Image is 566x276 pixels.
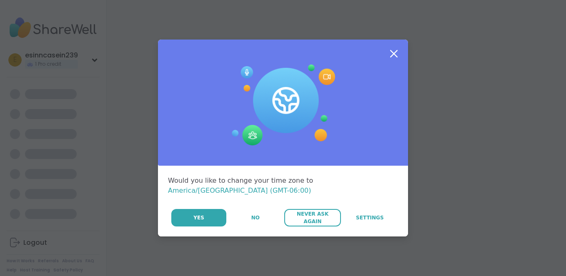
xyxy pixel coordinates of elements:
[231,65,335,146] img: Session Experience
[342,209,398,226] a: Settings
[356,214,384,221] span: Settings
[193,214,204,221] span: Yes
[288,210,336,225] span: Never Ask Again
[284,209,341,226] button: Never Ask Again
[171,209,226,226] button: Yes
[168,186,311,194] span: America/[GEOGRAPHIC_DATA] (GMT-06:00)
[227,209,283,226] button: No
[251,214,260,221] span: No
[168,176,398,196] div: Would you like to change your time zone to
